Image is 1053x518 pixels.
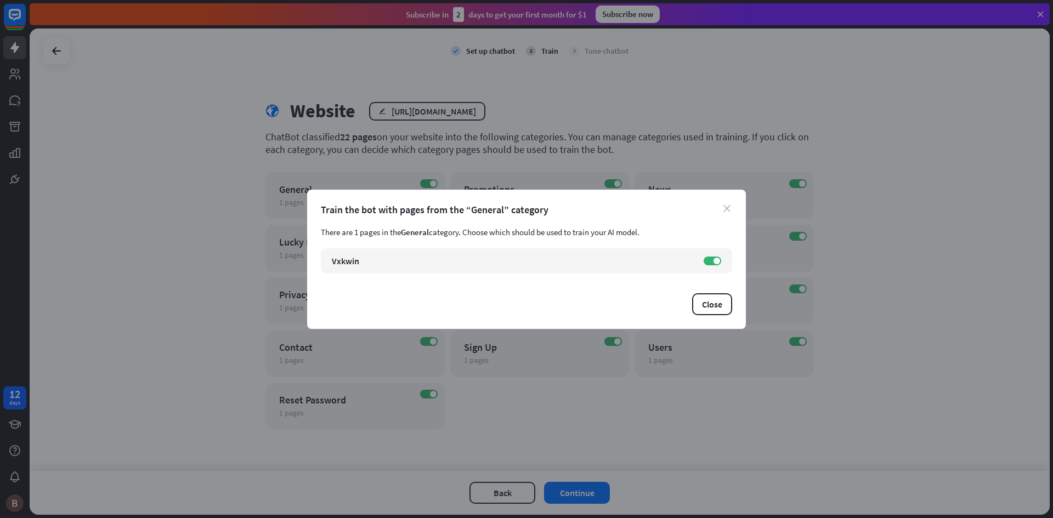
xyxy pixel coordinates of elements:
button: Open LiveChat chat widget [9,4,42,37]
button: Close [692,293,732,315]
div: There are 1 pages in the category. Choose which should be used to train your AI model. [321,227,732,237]
i: close [723,205,731,212]
span: General [401,227,429,237]
div: Train the bot with pages from the “General” category [321,203,732,216]
div: Vxkwin [332,255,693,266]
